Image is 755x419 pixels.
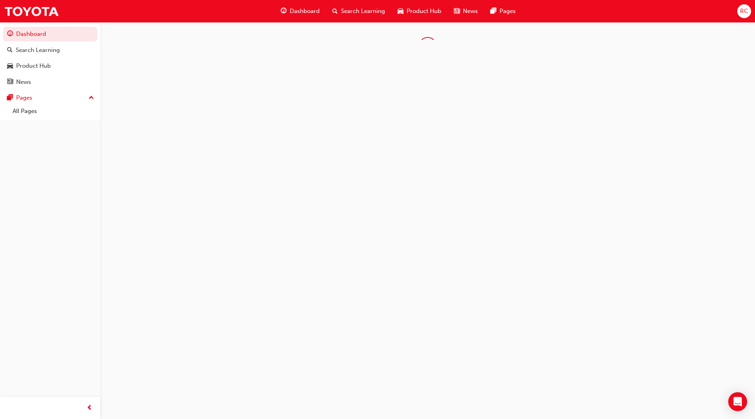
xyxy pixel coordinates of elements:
span: pages-icon [7,95,13,102]
span: up-icon [89,93,94,103]
button: Pages [3,91,97,105]
span: Search Learning [341,7,385,16]
span: pages-icon [490,6,496,16]
span: News [463,7,478,16]
a: search-iconSearch Learning [326,3,391,19]
span: prev-icon [87,403,93,413]
div: Pages [16,93,32,102]
span: news-icon [454,6,460,16]
span: search-icon [7,47,13,54]
img: Trak [4,2,59,20]
a: car-iconProduct Hub [391,3,448,19]
span: Product Hub [407,7,441,16]
a: Dashboard [3,27,97,41]
a: news-iconNews [448,3,484,19]
span: car-icon [7,63,13,70]
span: Dashboard [290,7,320,16]
button: RC [737,4,751,18]
span: search-icon [332,6,338,16]
span: guage-icon [7,31,13,38]
div: Product Hub [16,61,51,70]
div: Search Learning [16,46,60,55]
a: Search Learning [3,43,97,57]
div: News [16,78,31,87]
span: car-icon [398,6,403,16]
div: Open Intercom Messenger [728,392,747,411]
span: news-icon [7,79,13,86]
span: Pages [500,7,516,16]
a: Product Hub [3,59,97,73]
span: RC [740,7,748,16]
a: News [3,75,97,89]
span: guage-icon [281,6,287,16]
a: guage-iconDashboard [274,3,326,19]
a: pages-iconPages [484,3,522,19]
a: All Pages [9,105,97,117]
button: DashboardSearch LearningProduct HubNews [3,25,97,91]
